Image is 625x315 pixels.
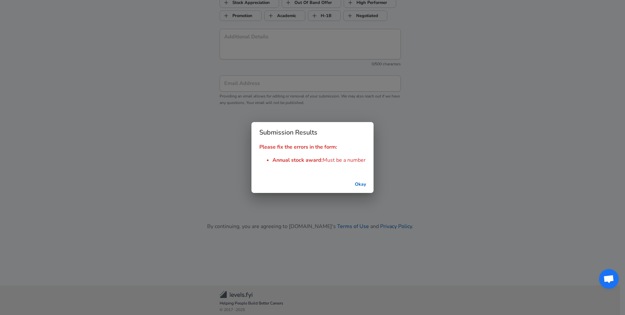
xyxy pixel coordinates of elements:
strong: Please fix the errors in the form: [259,143,337,151]
span: Must be a number [323,157,366,164]
span: Annual stock award : [272,157,323,164]
div: Open chat [599,269,619,289]
button: successful-submission-button [350,178,371,191]
h2: Submission Results [251,122,374,143]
